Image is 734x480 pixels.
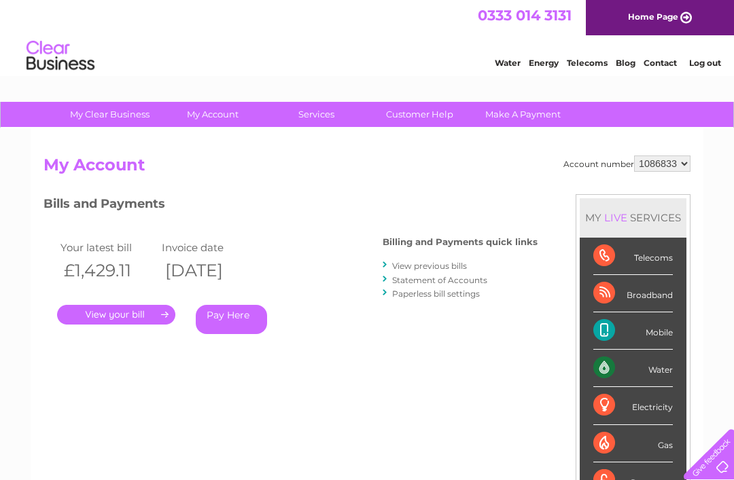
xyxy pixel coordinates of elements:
div: Water [593,350,673,387]
img: logo.png [26,35,95,77]
div: Telecoms [593,238,673,275]
a: . [57,305,175,325]
th: £1,429.11 [57,257,158,284]
a: Blog [616,58,635,68]
a: Energy [529,58,559,68]
a: Log out [689,58,721,68]
div: LIVE [601,211,630,224]
div: Gas [593,425,673,462]
div: Broadband [593,275,673,312]
a: View previous bills [392,261,467,271]
a: My Account [157,102,269,127]
a: Make A Payment [467,102,579,127]
div: Account number [563,155,691,172]
a: Pay Here [196,305,267,334]
h2: My Account [43,155,691,181]
th: [DATE] [158,257,260,284]
div: Clear Business is a trading name of Verastar Limited (registered in [GEOGRAPHIC_DATA] No. 3667643... [47,7,689,66]
div: Mobile [593,312,673,350]
div: Electricity [593,387,673,424]
a: Contact [644,58,677,68]
a: Water [495,58,521,68]
a: My Clear Business [54,102,166,127]
a: Paperless bill settings [392,289,480,299]
td: Your latest bill [57,238,158,257]
a: Customer Help [364,102,476,127]
a: 0333 014 3131 [478,7,572,24]
a: Statement of Accounts [392,275,487,285]
a: Telecoms [567,58,608,68]
td: Invoice date [158,238,260,257]
div: MY SERVICES [580,198,686,237]
h4: Billing and Payments quick links [383,237,538,247]
h3: Bills and Payments [43,194,538,218]
a: Services [260,102,372,127]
